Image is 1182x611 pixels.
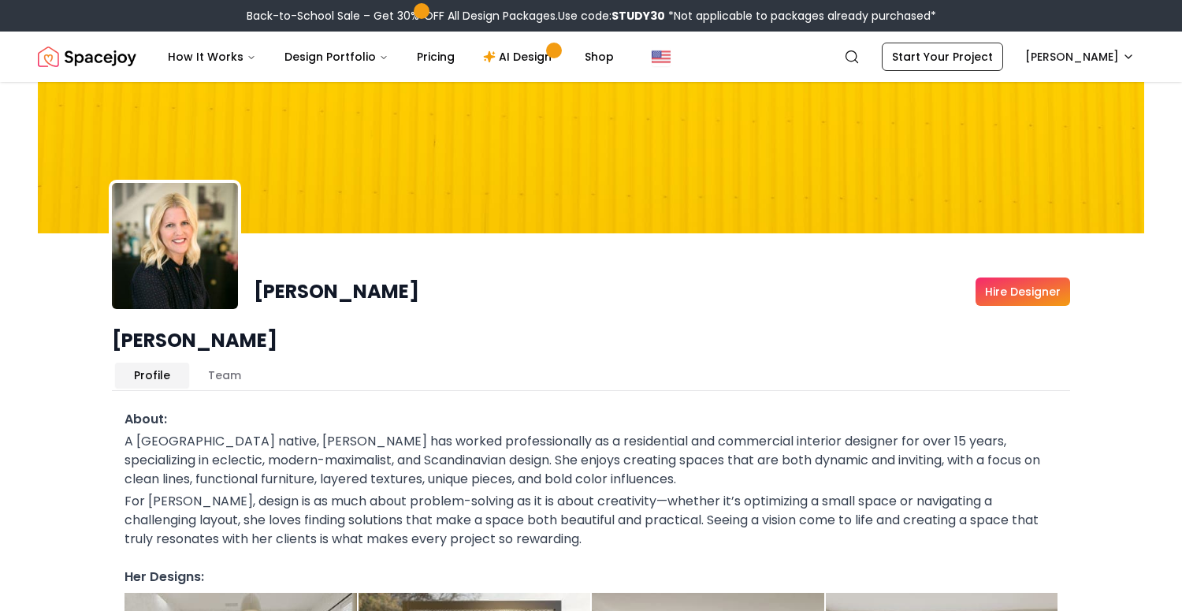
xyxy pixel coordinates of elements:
nav: Global [38,32,1144,82]
a: Start Your Project [882,43,1003,71]
img: Spacejoy Logo [38,41,136,73]
button: How It Works [155,41,269,73]
a: Spacejoy [38,41,136,73]
a: Hire Designer [976,278,1070,306]
button: [PERSON_NAME] [1016,43,1144,71]
nav: Main [155,41,626,73]
b: STUDY30 [611,8,665,24]
button: Profile [115,363,189,388]
p: For [PERSON_NAME], design is as much about problem-solving as it is about creativity—whether it’s... [125,492,1057,549]
img: designer [112,183,238,309]
button: Design Portfolio [272,41,401,73]
h1: [PERSON_NAME] [254,279,419,304]
img: Tina cover image [38,82,1144,233]
button: Team [189,363,260,388]
a: AI Design [470,41,569,73]
a: Pricing [404,41,467,73]
h3: About: [125,410,1057,429]
span: *Not applicable to packages already purchased* [665,8,936,24]
h3: Her Designs: [125,568,1057,587]
a: Shop [572,41,626,73]
h1: [PERSON_NAME] [112,328,1070,353]
p: A [GEOGRAPHIC_DATA] native, [PERSON_NAME] has worked professionally as a residential and commerci... [125,432,1057,489]
img: United States [652,47,671,66]
div: Back-to-School Sale – Get 30% OFF All Design Packages. [247,8,936,24]
span: Use code: [558,8,665,24]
